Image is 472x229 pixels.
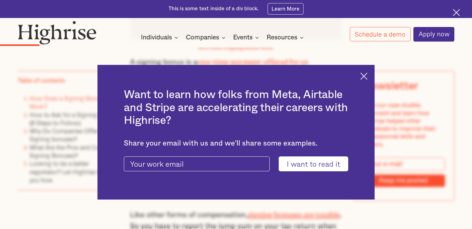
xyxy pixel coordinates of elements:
[141,34,172,41] div: Individuals
[279,156,348,171] input: I want to read it
[169,5,259,12] div: This is some text inside of a div block.
[124,156,348,171] form: current-ascender-blog-article-modal-form
[233,34,253,41] div: Events
[267,3,304,14] a: Learn More
[124,88,348,127] h2: Want to learn how folks from Meta, Airtable and Stripe are accelerating their careers with Highrise?
[453,9,460,16] img: Cross icon
[186,34,227,41] div: Companies
[233,34,261,41] div: Events
[124,139,348,148] div: Share your email with us and we'll share some examples.
[186,34,219,41] div: Companies
[141,34,180,41] div: Individuals
[18,21,97,45] img: Highrise logo
[267,34,305,41] div: Resources
[124,156,270,171] input: Your work email
[267,34,297,41] div: Resources
[350,27,411,41] a: Schedule a demo
[413,27,454,42] a: Apply now
[360,73,367,80] img: Cross icon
